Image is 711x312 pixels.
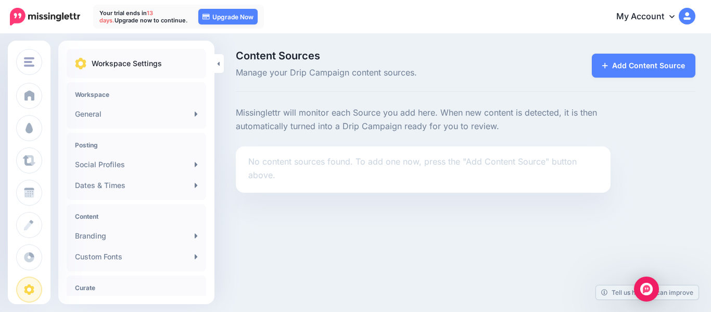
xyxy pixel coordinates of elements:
[606,4,695,30] a: My Account
[10,8,80,26] img: Missinglettr
[198,9,258,24] a: Upgrade Now
[75,91,198,98] h4: Workspace
[596,285,699,299] a: Tell us how we can improve
[71,175,202,196] a: Dates & Times
[92,57,162,70] p: Workspace Settings
[248,155,598,182] p: No content sources found. To add one now, press the "Add Content Source" button above.
[71,104,202,124] a: General
[75,58,86,69] img: settings.png
[75,213,198,220] h4: Content
[99,9,188,24] p: Your trial ends in Upgrade now to continue.
[634,277,659,302] div: Open Intercom Messenger
[75,141,198,149] h4: Posting
[24,57,34,67] img: menu.png
[75,284,198,292] h4: Curate
[71,246,202,267] a: Custom Fonts
[236,106,611,133] p: Missinglettr will monitor each Source you add here. When new content is detected, it is then auto...
[236,66,537,80] span: Manage your Drip Campaign content sources.
[99,9,153,24] span: 13 days.
[71,154,202,175] a: Social Profiles
[236,51,537,61] span: Content Sources
[592,54,695,78] a: Add Content Source
[71,226,202,246] a: Branding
